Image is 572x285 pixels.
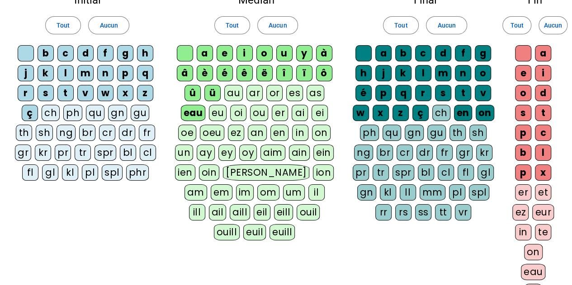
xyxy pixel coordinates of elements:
[412,105,429,121] div: ç
[515,164,531,181] div: p
[395,85,411,101] div: q
[137,65,153,81] div: q
[380,184,396,201] div: kl
[117,85,133,101] div: x
[200,125,224,141] div: oeu
[400,184,416,201] div: ll
[276,65,293,81] div: î
[292,125,308,141] div: in
[35,145,51,161] div: kr
[218,145,236,161] div: ey
[256,45,273,61] div: o
[415,65,431,81] div: l
[82,164,98,181] div: pl
[510,20,523,31] span: Tout
[375,65,392,81] div: j
[354,145,373,161] div: ng
[437,20,455,31] span: Aucun
[236,184,254,201] div: im
[63,105,82,121] div: ph
[436,145,453,161] div: fr
[435,45,451,61] div: d
[373,105,389,121] div: x
[515,224,531,240] div: in
[22,105,38,121] div: ç
[197,145,215,161] div: ay
[236,65,253,81] div: ê
[415,204,431,220] div: ss
[521,264,546,280] div: eau
[420,184,445,201] div: mm
[544,20,562,31] span: Aucun
[535,125,551,141] div: c
[535,65,551,81] div: i
[77,85,94,101] div: v
[175,164,195,181] div: ien
[458,164,474,181] div: fl
[427,125,446,141] div: gu
[211,184,232,201] div: em
[454,105,472,121] div: en
[119,125,135,141] div: dr
[355,65,372,81] div: h
[435,204,451,220] div: tt
[120,145,136,161] div: bl
[18,85,34,101] div: r
[57,20,70,31] span: Tout
[312,125,331,141] div: on
[515,184,531,201] div: er
[313,145,334,161] div: ein
[36,125,53,141] div: sh
[475,45,491,61] div: g
[426,16,467,34] button: Aucun
[274,204,293,220] div: eill
[204,85,221,101] div: ü
[18,65,34,81] div: j
[357,184,376,201] div: gn
[239,145,257,161] div: oy
[99,125,115,141] div: cr
[248,125,267,141] div: an
[289,145,310,161] div: ain
[395,65,411,81] div: k
[209,105,227,121] div: eu
[75,145,91,161] div: tr
[79,125,95,141] div: br
[197,65,213,81] div: è
[383,125,401,141] div: qu
[62,164,78,181] div: kl
[535,164,551,181] div: x
[455,204,471,220] div: vr
[269,20,287,31] span: Aucun
[316,45,332,61] div: à
[449,184,465,201] div: pl
[189,204,205,220] div: ill
[476,145,492,161] div: kr
[214,16,250,34] button: Tout
[230,204,250,220] div: aill
[392,105,409,121] div: z
[469,184,490,201] div: spl
[226,20,239,31] span: Tout
[57,45,74,61] div: c
[266,85,283,101] div: or
[137,85,153,101] div: z
[455,65,471,81] div: n
[307,85,324,101] div: as
[515,105,531,121] div: s
[38,65,54,81] div: k
[57,85,74,101] div: t
[276,45,293,61] div: u
[477,164,494,181] div: gl
[217,65,233,81] div: é
[353,164,369,181] div: pr
[475,65,491,81] div: o
[375,204,392,220] div: rr
[383,16,419,34] button: Tout
[353,105,369,121] div: w
[22,164,38,181] div: fl
[257,184,279,201] div: om
[137,45,153,61] div: h
[108,105,127,121] div: gn
[418,164,434,181] div: bl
